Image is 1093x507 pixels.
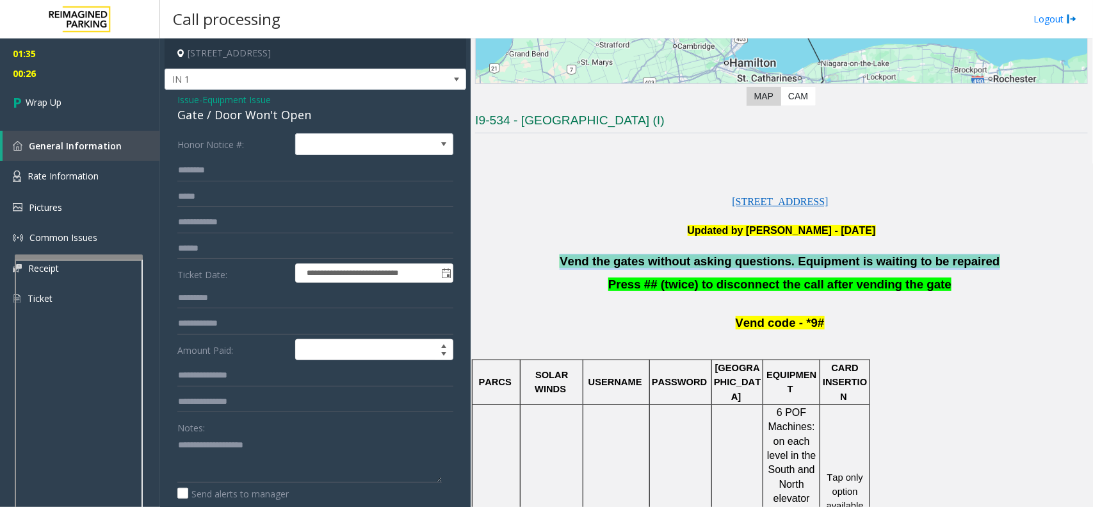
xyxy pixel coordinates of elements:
img: 'icon' [13,141,22,151]
span: Increase value [435,340,453,350]
img: logout [1067,12,1077,26]
img: 'icon' [13,264,22,272]
label: Map [747,87,781,106]
span: General Information [29,140,122,152]
span: Rate Information [28,170,99,182]
label: Amount Paid: [174,339,292,361]
span: IN 1 [165,69,405,90]
label: Honor Notice #: [174,133,292,155]
span: Press ## (twice) to disconnect the call after vending the gate [608,278,951,291]
span: [GEOGRAPHIC_DATA] [714,363,761,402]
span: Vend code - *9# [736,316,825,329]
span: USERNAME [588,377,642,387]
label: Send alerts to manager [177,487,289,501]
h4: [STREET_ADDRESS] [165,38,466,69]
b: Updated by [PERSON_NAME] - [DATE] [688,225,876,236]
h3: Call processing [166,3,287,35]
img: 'icon' [13,170,21,182]
span: Wrap Up [26,96,61,109]
span: Equipment Issue [202,93,271,106]
span: Issue [177,93,199,106]
h3: I9-534 - [GEOGRAPHIC_DATA] (I) [475,112,1088,133]
span: EQUIPMENT [766,370,816,394]
a: General Information [3,131,160,161]
a: Logout [1033,12,1077,26]
img: 'icon' [13,203,22,212]
span: Pictures [29,201,62,213]
img: 'icon' [13,233,23,243]
label: CAM [781,87,816,106]
span: SOLAR WINDS [535,370,571,394]
a: [STREET_ADDRESS] [733,197,829,207]
span: PASSWORD [652,377,707,387]
span: Decrease value [435,350,453,360]
label: Ticket Date: [174,263,292,283]
span: [STREET_ADDRESS] [733,196,829,207]
span: - [199,94,271,106]
label: Notes: [177,417,205,435]
span: PARCS [479,377,512,387]
span: Vend the gates without asking questions. Equipment is waiting to be repaired [560,254,1000,268]
span: Common Issues [29,231,97,244]
span: Toggle popup [439,264,453,282]
img: 'icon' [13,293,21,304]
div: Gate / Door Won't Open [177,106,453,124]
span: CARD INSERTION [823,363,867,402]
